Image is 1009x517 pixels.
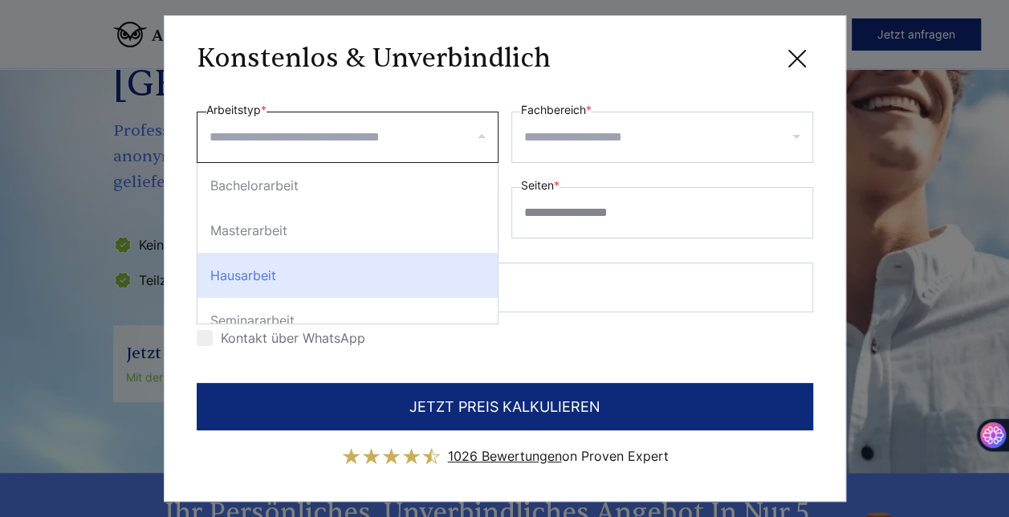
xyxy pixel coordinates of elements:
[197,330,365,346] label: Kontakt über WhatsApp
[197,383,813,430] button: JETZT PREIS KALKULIEREN
[521,176,559,195] label: Seiten
[448,443,669,469] div: on Proven Expert
[197,208,498,253] div: Masterarbeit
[197,163,498,208] div: Bachelorarbeit
[197,253,498,298] div: Hausarbeit
[448,448,562,464] span: 1026 Bewertungen
[197,43,551,75] h3: Konstenlos & Unverbindlich
[206,100,266,120] label: Arbeitstyp
[521,100,592,120] label: Fachbereich
[197,298,498,343] div: Seminararbeit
